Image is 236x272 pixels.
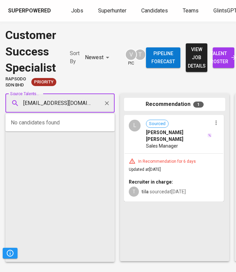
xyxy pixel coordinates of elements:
span: view job details [191,45,202,70]
a: Candidates [141,7,169,15]
div: Newest [85,51,112,64]
span: Priority [31,79,56,85]
div: Superpowered [8,7,51,15]
div: T [129,187,139,197]
div: LSourced[PERSON_NAME] [PERSON_NAME]Sales ManagerIn Recommendation for 6 daysUpdated at[DATE]Recru... [124,115,224,201]
a: Superpowered [8,7,52,15]
button: Pipeline forecast [146,47,180,68]
div: Customer Success Specialist [5,27,56,76]
span: Sourced [146,121,168,127]
button: Clear [102,99,112,108]
span: Teams [183,7,199,14]
button: view job details [186,43,207,72]
span: Jobs [71,7,83,14]
button: Pipeline Triggers [3,248,18,259]
button: Close [111,103,112,104]
div: New Job received from Demand Team [31,78,56,86]
div: V [125,49,137,61]
div: Recommendation [124,98,225,111]
p: Sort By [70,49,80,66]
div: No candidates found [5,114,115,131]
div: pic [125,49,137,66]
span: Sales Manager [146,143,178,149]
a: Jobs [71,7,85,15]
span: Rapsodo Sdn Bhd [5,76,29,88]
span: Candidates [141,7,168,14]
img: magic_wand.svg [207,133,212,138]
span: sourced at [DATE] [142,189,186,194]
b: tila [142,189,149,194]
div: L [129,120,141,131]
span: talent roster [218,49,229,66]
span: Pipeline forecast [151,49,175,66]
a: Teams [183,7,200,15]
span: 1 [193,102,204,108]
a: Superhunter [98,7,128,15]
b: Recruiter in charge: [129,179,173,185]
span: Superhunter [98,7,126,14]
a: talent roster [213,47,234,68]
span: [PERSON_NAME] [PERSON_NAME] [146,129,207,143]
p: Newest [85,53,104,62]
div: In Recommendation for 6 days [136,159,199,164]
div: T [134,49,146,61]
span: Updated at [DATE] [129,167,161,172]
